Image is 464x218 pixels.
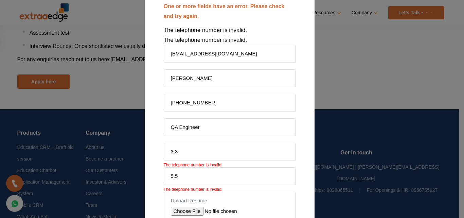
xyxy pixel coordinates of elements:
[164,167,296,185] input: Expected CTC
[164,187,222,192] span: The telephone number is invalid.
[164,163,222,167] span: The telephone number is invalid.
[164,118,296,136] input: Position
[171,197,288,204] label: Upload Resume
[164,94,296,112] input: Mobile
[164,143,296,161] input: Current CTC
[164,1,296,25] p: One or more fields have an error. Please check and try again.
[164,69,296,87] input: Name
[164,45,296,63] input: Email
[164,35,296,45] li: The telephone number is invalid.
[164,25,296,35] li: The telephone number is invalid.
